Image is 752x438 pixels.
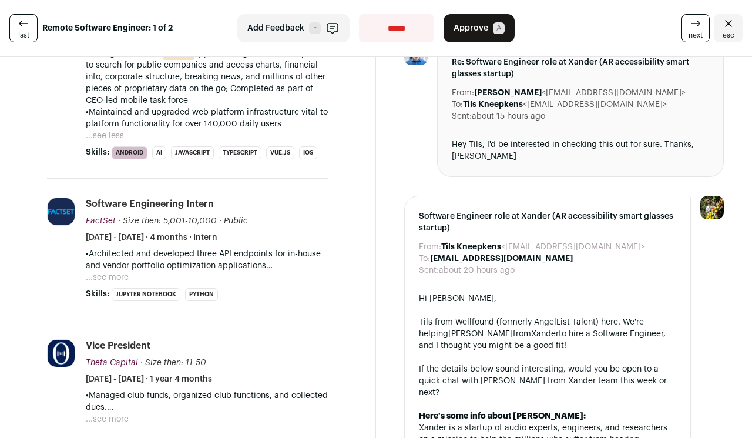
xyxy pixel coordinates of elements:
button: ...see less [86,130,124,142]
span: Skills: [86,146,109,158]
b: [PERSON_NAME] [474,89,542,97]
p: •Developed new financial research workflow features for redesigned iOS and app, enabling 20,000+ ... [86,36,328,106]
img: 847de043bbab47dd9ff41584420e98aead59be0afae0e111c57290240d6ddace.jpg [48,340,75,367]
strong: Remote Software Engineer: 1 of 2 [42,22,173,34]
div: Hey Tils, I'd be interested in checking this out for sure. Thanks, [PERSON_NAME] [452,139,709,162]
span: Approve [454,22,488,34]
p: •Maintained and upgraded web platform infrastructure vital to platform functionality for over 140... [86,106,328,130]
span: F [309,22,321,34]
div: Tils from Wellfound (formerly AngelList Talent) here. We're helping from to hire a Software Engin... [419,316,676,352]
p: •Managed club funds, organized club functions, and collected dues. [86,390,328,413]
span: · [219,215,221,227]
button: Approve A [444,14,515,42]
li: AI [152,146,166,159]
span: Public [224,217,248,225]
div: Software Engineering Intern [86,198,214,210]
dt: Sent: [452,111,472,122]
dt: Sent: [419,265,439,276]
span: FactSet [86,217,116,225]
b: [EMAIL_ADDRESS][DOMAIN_NAME] [430,255,573,263]
div: If the details below sound interesting, would you be open to a quick chat with [PERSON_NAME] from... [419,363,676,399]
div: Hi [PERSON_NAME], [419,293,676,305]
img: 6689865-medium_jpg [700,196,724,219]
strong: Here's some info about [PERSON_NAME]: [419,412,586,420]
b: Tils Kneepkens [463,101,523,109]
dt: From: [452,87,474,99]
b: Tils Kneepkens [441,243,501,251]
span: [DATE] - [DATE] · 4 months · Intern [86,232,217,243]
li: Jupyter Notebook [112,288,180,301]
div: Vice President [86,339,150,352]
dd: <[EMAIL_ADDRESS][DOMAIN_NAME]> [441,241,645,253]
span: Add Feedback [247,22,304,34]
li: Android [112,146,147,159]
span: Skills: [86,288,109,300]
dd: about 15 hours ago [472,111,545,122]
span: · Size then: 11-50 [140,359,206,367]
a: Close [714,14,743,42]
a: next [681,14,710,42]
img: 3e34b5786984f36ab93bbc4c509cc4e56c4beb1dbe4dda8d090fc5f966a505a5.jpg [48,198,75,225]
span: Theta Capital [86,359,138,367]
span: Re: Software Engineer role at Xander (AR accessibility smart glasses startup) [452,56,709,80]
span: [DATE] - [DATE] · 1 year 4 months [86,373,212,385]
span: esc [723,31,734,40]
a: last [9,14,38,42]
button: Add Feedback F [237,14,350,42]
dd: about 20 hours ago [439,265,515,276]
dt: To: [419,253,430,265]
dd: <[EMAIL_ADDRESS][DOMAIN_NAME]> [474,87,686,99]
span: next [689,31,703,40]
span: A [493,22,505,34]
li: Python [185,288,218,301]
dt: To: [452,99,463,111]
li: Vue.js [266,146,294,159]
button: ...see more [86,413,129,425]
a: [PERSON_NAME] [448,330,513,338]
p: •Architected and developed three API endpoints for in-house and vendor portfolio optimization app... [86,248,328,272]
dd: <[EMAIL_ADDRESS][DOMAIN_NAME]> [463,99,667,111]
dt: From: [419,241,441,253]
button: ...see more [86,272,129,283]
li: TypeScript [219,146,261,159]
span: · Size then: 5,001-10,000 [118,217,217,225]
span: last [18,31,29,40]
span: Software Engineer role at Xander (AR accessibility smart glasses startup) [419,210,676,234]
li: JavaScript [171,146,214,159]
li: iOS [299,146,317,159]
a: Xander [531,330,559,338]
